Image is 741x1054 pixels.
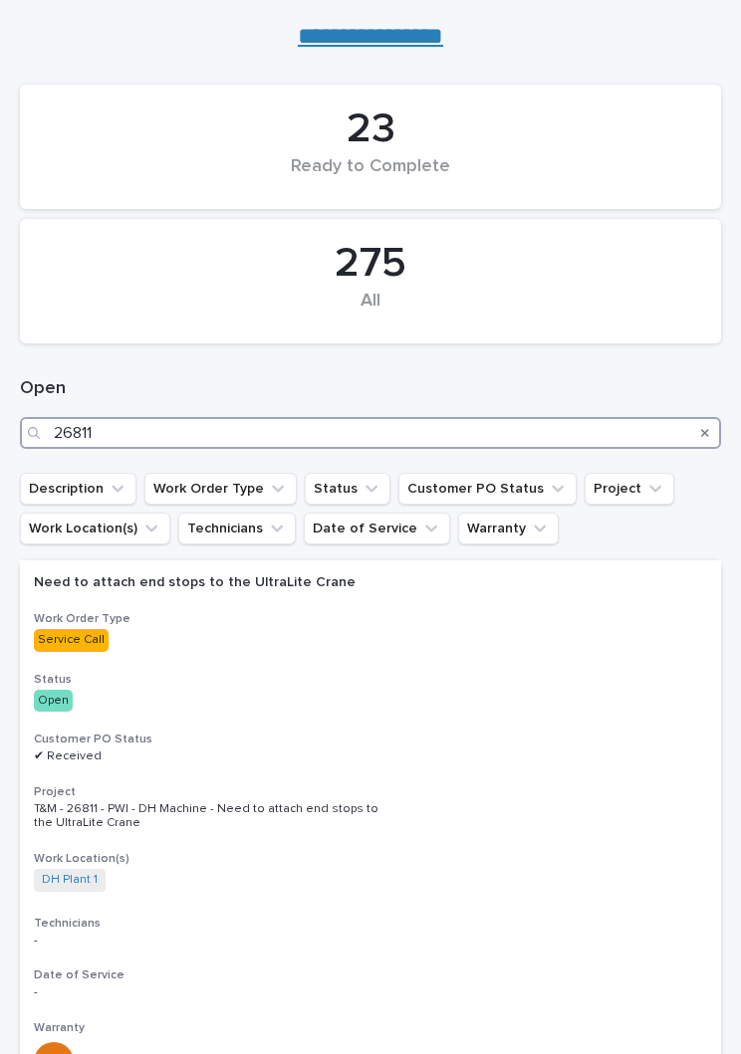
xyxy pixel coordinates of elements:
[54,291,687,332] div: All
[20,513,170,544] button: Work Location(s)
[178,513,296,544] button: Technicians
[20,377,721,401] h1: Open
[34,629,109,651] div: Service Call
[34,851,707,867] h3: Work Location(s)
[305,473,390,505] button: Status
[54,105,687,154] div: 23
[20,473,136,505] button: Description
[42,873,98,887] a: DH Plant 1
[34,732,707,747] h3: Customer PO Status
[398,473,577,505] button: Customer PO Status
[458,513,559,544] button: Warranty
[34,611,707,627] h3: Work Order Type
[20,417,721,449] input: Search
[34,967,707,983] h3: Date of Service
[54,156,687,198] div: Ready to Complete
[34,916,707,932] h3: Technicians
[34,690,73,712] div: Open
[34,985,382,999] p: -
[34,672,707,688] h3: Status
[585,473,674,505] button: Project
[54,239,687,289] div: 275
[34,802,382,831] p: T&M - 26811 - PWI - DH Machine - Need to attach end stops to the UltraLite Crane
[34,749,382,763] p: ✔ Received
[144,473,297,505] button: Work Order Type
[34,784,707,800] h3: Project
[304,513,450,544] button: Date of Service
[34,934,382,948] p: -
[34,574,382,591] p: Need to attach end stops to the UltraLite Crane
[34,1020,707,1036] h3: Warranty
